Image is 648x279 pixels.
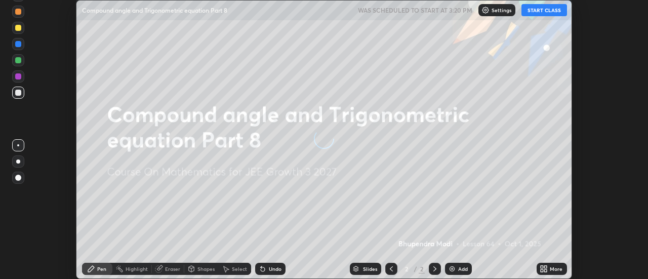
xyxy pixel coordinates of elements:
div: Add [458,266,468,271]
div: 2 [419,264,425,273]
div: Slides [363,266,377,271]
div: Highlight [126,266,148,271]
div: Shapes [197,266,215,271]
img: class-settings-icons [481,6,490,14]
h5: WAS SCHEDULED TO START AT 3:20 PM [358,6,472,15]
div: Select [232,266,247,271]
div: / [414,266,417,272]
div: Eraser [165,266,180,271]
div: Undo [269,266,281,271]
button: START CLASS [521,4,567,16]
p: Compound angle and Trigonometric equation Part 8 [82,6,227,14]
p: Settings [492,8,511,13]
img: add-slide-button [448,265,456,273]
div: Pen [97,266,106,271]
div: 2 [401,266,412,272]
div: More [550,266,562,271]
